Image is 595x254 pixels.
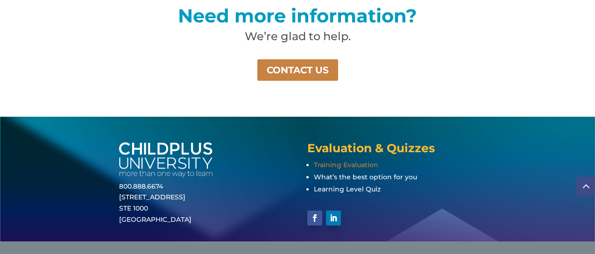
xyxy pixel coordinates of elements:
a: [STREET_ADDRESS]STE 1000[GEOGRAPHIC_DATA] [119,193,191,224]
img: white-cpu-wordmark [119,142,212,177]
a: Follow on Facebook [307,211,322,226]
a: What’s the best option for you [314,173,417,181]
h2: Need more information? [83,7,512,30]
a: CONTACT US [256,58,339,82]
h4: Evaluation & Quizzes [307,142,476,159]
h2: We’re glad to help. [83,31,512,47]
a: Learning Level Quiz [314,185,381,193]
a: Follow on LinkedIn [326,211,341,226]
a: 800.888.6674 [119,182,163,190]
a: Training Evaluation [314,161,378,169]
